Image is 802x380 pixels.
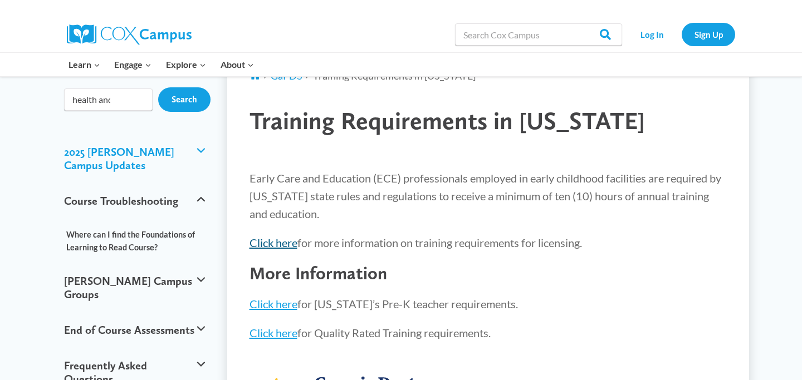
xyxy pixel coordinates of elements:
[64,88,153,111] input: Search input
[682,23,735,46] a: Sign Up
[250,297,297,310] a: Click here
[61,53,107,76] button: Child menu of Learn
[250,234,727,251] p: for more information on training requirements for licensing.
[159,53,213,76] button: Child menu of Explore
[213,53,261,76] button: Child menu of About
[58,312,211,348] button: End of Course Assessments
[158,87,211,112] input: Search
[58,224,211,258] a: Where can I find the Foundations of Learning to Read Course?
[58,134,211,183] button: 2025 [PERSON_NAME] Campus Updates
[250,106,645,135] span: Training Requirements in [US_STATE]
[250,295,727,313] p: for [US_STATE]’s Pre-K teacher requirements.
[107,53,159,76] button: Child menu of Engage
[250,326,297,339] a: Click here
[250,263,727,284] h3: More Information
[250,236,297,249] a: Click here
[58,183,211,219] button: Course Troubleshooting
[250,169,727,223] p: Early Care and Education (ECE) professionals employed in early childhood facilities are required ...
[64,88,153,111] form: Search form
[250,324,727,342] p: for Quality Rated Training requirements.
[61,53,261,76] nav: Primary Navigation
[67,24,192,45] img: Cox Campus
[628,23,735,46] nav: Secondary Navigation
[628,23,676,46] a: Log In
[58,263,211,312] button: [PERSON_NAME] Campus Groups
[455,23,622,46] input: Search Cox Campus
